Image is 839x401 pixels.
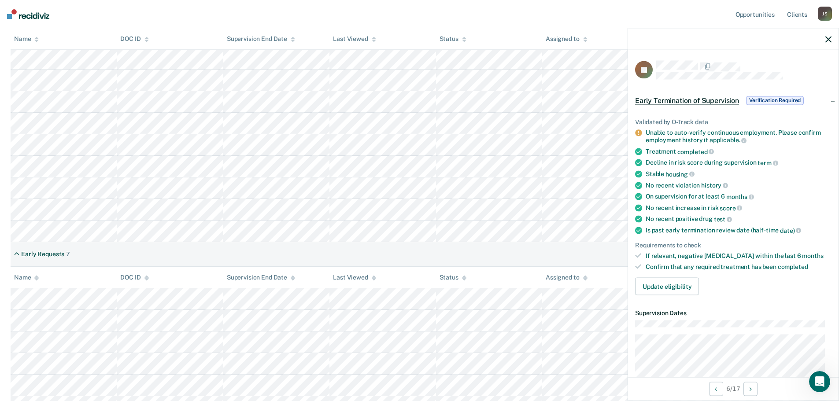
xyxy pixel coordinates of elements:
span: months [726,193,754,200]
div: Is past early termination review date (half-time [646,226,832,234]
dt: Supervision Dates [635,309,832,316]
div: No recent positive drug [646,215,832,223]
div: J S [818,7,832,21]
button: Next Opportunity [743,382,758,396]
div: Supervision End Date [227,35,295,43]
span: months [802,252,823,259]
div: 6 / 17 [628,377,839,400]
div: Treatment [646,147,832,155]
span: term [758,159,778,166]
div: Assigned to [546,274,587,281]
div: Requirements to check [635,241,832,249]
div: Name [14,35,39,43]
div: Last Viewed [333,35,376,43]
div: Status [440,35,466,43]
span: housing [665,170,695,177]
div: No recent violation [646,181,832,189]
button: Update eligibility [635,277,699,295]
span: Verification Required [746,96,804,105]
div: Name [14,274,39,281]
span: history [701,182,728,189]
div: Stable [646,170,832,178]
div: Last Viewed [333,274,376,281]
span: date) [780,227,801,234]
span: completed [677,148,714,155]
div: Assigned to [546,35,587,43]
span: test [714,216,732,223]
span: Early Termination of Supervision [635,96,739,105]
img: Recidiviz [7,9,49,19]
div: 7 [66,250,70,258]
div: Supervision End Date [227,274,295,281]
iframe: Intercom live chat [809,371,830,392]
div: No recent increase in risk [646,204,832,212]
div: Decline in risk score during supervision [646,159,832,167]
div: Status [440,274,466,281]
div: Confirm that any required treatment has been [646,263,832,271]
div: DOC ID [120,35,148,43]
div: Unable to auto-verify continuous employment. Please confirm employment history if applicable. [646,129,832,144]
span: completed [778,263,808,270]
div: DOC ID [120,274,148,281]
div: On supervision for at least 6 [646,193,832,201]
div: Validated by O-Track data [635,118,832,125]
span: score [720,204,742,211]
button: Previous Opportunity [709,382,723,396]
div: Early Termination of SupervisionVerification Required [628,86,839,114]
div: If relevant, negative [MEDICAL_DATA] within the last 6 [646,252,832,260]
div: Early Requests [21,250,64,258]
